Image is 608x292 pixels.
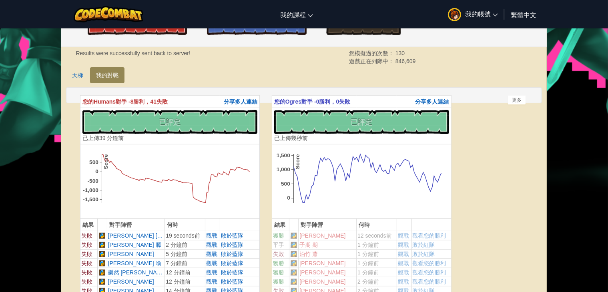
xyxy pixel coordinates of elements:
[82,135,99,141] span: 已上傳
[273,269,284,276] span: 獲勝
[395,50,405,56] span: 130
[81,251,92,257] span: 失敗
[165,240,205,249] td: 2 分鐘前
[206,242,217,248] a: 觀戰
[165,258,205,268] td: 7 分鐘前
[398,232,409,239] a: 觀戰
[165,218,205,231] th: 何時
[274,135,291,141] span: 已上傳
[221,251,243,257] a: 敗於藍隊
[107,258,165,268] td: [PERSON_NAME] 喻
[357,231,397,240] td: 12 seconds前
[349,50,395,56] span: 您模擬過的次數：
[221,242,243,248] a: 敗於藍隊
[273,260,284,266] span: 獲勝
[299,240,357,249] td: 子期 期
[357,268,397,277] td: 1 分鐘前
[287,195,290,201] text: 0
[277,152,290,158] text: 1,500
[273,251,284,257] span: 失敗
[165,249,205,258] td: 5 分鐘前
[90,67,124,83] a: 我的對戰
[95,168,98,174] text: 0
[74,6,144,22] img: CodeCombat logo
[206,232,217,239] a: 觀戰
[448,8,461,21] img: avatar
[134,98,150,105] span: 勝利，
[299,249,357,258] td: 泊竹 蕭
[507,4,540,25] a: 繁體中文
[413,269,446,276] a: 觀看您的勝利
[107,240,165,249] td: [PERSON_NAME] 縢
[81,232,92,239] span: 失敗
[465,10,498,18] span: 我的帳號
[299,231,357,240] td: [PERSON_NAME]
[206,278,217,285] span: 觀戰
[165,277,205,286] td: 12 分鐘前
[76,50,191,56] strong: Results were successfully sent back to server!
[221,251,232,257] span: 敗於
[294,154,300,169] text: Score
[413,260,446,266] a: 觀看您的勝利
[273,278,284,285] span: 獲勝
[66,67,89,83] a: 天梯
[299,218,357,231] th: 對手陣營
[81,242,92,248] span: 失敗
[80,218,97,231] th: 結果
[398,278,409,285] a: 觀戰
[272,218,289,231] th: 結果
[206,269,217,276] a: 觀戰
[88,178,98,184] text: -500
[357,249,397,258] td: 1 分鐘前
[107,277,165,286] td: [PERSON_NAME]
[398,251,409,257] span: 觀戰
[398,269,409,276] span: 觀戰
[280,10,306,19] span: 我的課程
[413,242,424,248] span: 敗於
[221,232,232,239] span: 敗於
[116,98,130,105] span: 對手 -
[413,232,446,239] a: 觀看您的勝利
[224,98,257,105] span: 分享多人連結
[157,98,168,105] span: 失敗
[511,10,536,19] span: 繁體中文
[165,231,205,240] td: 19 seconds前
[398,242,409,248] a: 觀戰
[89,159,98,165] text: 500
[221,260,243,266] a: 敗於藍隊
[349,58,395,64] span: 遊戲正在列隊中：
[118,17,157,30] span: 加入紅隊
[82,98,94,105] span: 您的
[107,218,165,231] th: 對手陣營
[413,278,446,285] a: 觀看您的勝利
[274,98,285,105] span: 您的
[81,269,92,276] span: 失敗
[273,232,284,239] span: 獲勝
[221,278,232,285] span: 敗於
[444,2,502,27] a: 我的帳號
[103,154,109,169] text: Score
[395,58,416,64] span: 846,609
[357,218,397,231] th: 何時
[107,268,165,277] td: 樂然 [PERSON_NAME]
[299,268,357,277] td: [PERSON_NAME]
[339,98,350,105] span: 失敗
[81,260,92,266] span: 失敗
[206,260,217,266] span: 觀戰
[80,95,259,108] th: Humans 8 41
[107,249,165,258] td: [PERSON_NAME]
[221,278,243,285] a: 敗於藍隊
[274,134,308,142] div: 幾秒前
[221,269,243,276] a: 敗於藍隊
[357,258,397,268] td: 1 分鐘前
[319,98,336,105] span: 勝利，
[206,251,217,257] a: 觀戰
